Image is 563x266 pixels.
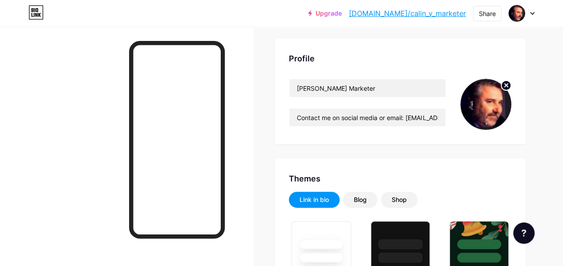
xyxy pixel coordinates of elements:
[308,10,342,17] a: Upgrade
[289,52,511,64] div: Profile
[479,9,496,18] div: Share
[349,8,466,19] a: [DOMAIN_NAME]/calin_v_marketer
[289,173,511,185] div: Themes
[289,79,446,97] input: Name
[460,79,511,130] img: calin_v_marketer
[354,195,367,204] div: Blog
[300,195,329,204] div: Link in bio
[289,109,446,126] input: Bio
[508,5,525,22] img: calin_v_marketer
[392,195,407,204] div: Shop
